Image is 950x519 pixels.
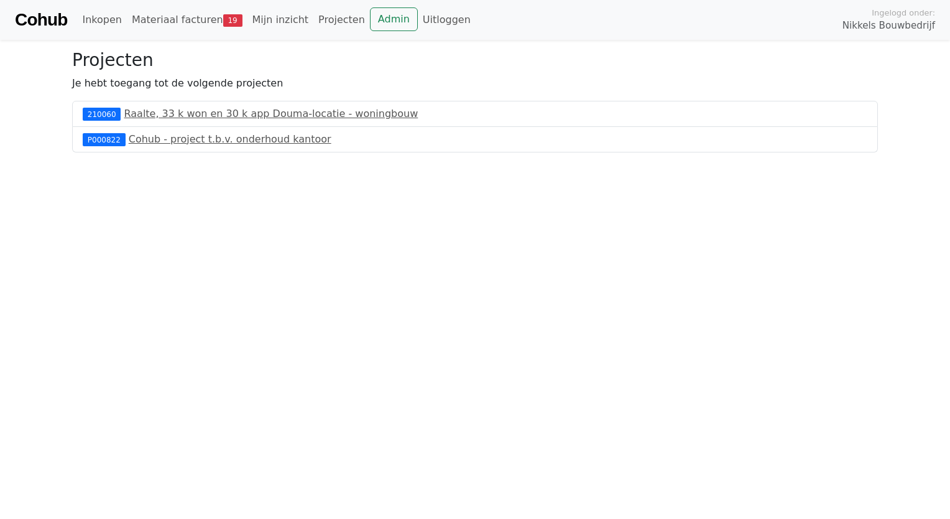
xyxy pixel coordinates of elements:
[370,7,418,31] a: Admin
[15,5,67,35] a: Cohub
[127,7,247,32] a: Materiaal facturen19
[313,7,370,32] a: Projecten
[77,7,126,32] a: Inkopen
[842,19,935,33] span: Nikkels Bouwbedrijf
[72,76,878,91] p: Je hebt toegang tot de volgende projecten
[72,50,878,71] h3: Projecten
[83,108,121,120] div: 210060
[223,14,242,27] span: 19
[247,7,314,32] a: Mijn inzicht
[418,7,476,32] a: Uitloggen
[129,133,331,145] a: Cohub - project t.b.v. onderhoud kantoor
[83,133,126,146] div: P000822
[124,108,418,119] a: Raalte, 33 k won en 30 k app Douma-locatie - woningbouw
[872,7,935,19] span: Ingelogd onder:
